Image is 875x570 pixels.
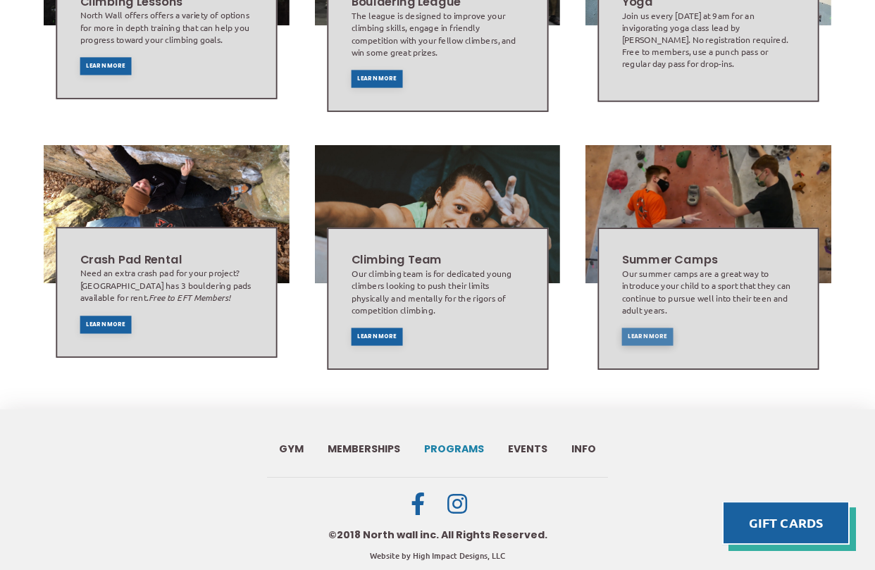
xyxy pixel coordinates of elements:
[44,145,290,283] img: Image
[80,57,132,75] a: Learn More
[80,251,253,267] h2: Crash Pad Rental
[86,322,125,328] span: Learn More
[496,432,559,466] a: Events
[328,444,400,454] span: Memberships
[149,291,230,303] em: Free to EFT Members!
[508,444,547,454] span: Events
[267,432,316,466] a: Gym
[622,268,795,316] div: Our summer camps are a great way to introduce your child to a sport that they can continue to pur...
[351,70,402,87] a: Learn More
[628,334,667,340] span: Learn More
[351,328,402,345] a: Learn More
[622,328,674,345] a: Learn More
[412,432,496,466] a: Programs
[86,63,125,69] span: Learn More
[351,252,523,268] h2: Climbing Team
[351,10,523,58] div: The league is designed to improve your climbing skills, engage in friendly competition with your ...
[585,145,833,283] img: Image
[571,444,596,454] span: Info
[351,268,523,316] div: Our climbing team is for dedicated young climbers looking to push their limits physically and men...
[357,334,397,340] span: Learn More
[357,76,397,82] span: Learn More
[622,9,795,69] div: Join us every [DATE] at 9am for an invigorating yoga class lead by [PERSON_NAME]. No registration...
[622,252,795,268] h2: Summer Camps
[316,432,412,466] a: Memberships
[80,267,253,304] div: Need an extra crash pad for your project? [GEOGRAPHIC_DATA] has 3 bouldering pads available for r...
[80,316,132,333] a: Learn More
[80,9,253,45] div: North Wall offers offers a variety of options for more in depth training that can help you progre...
[315,145,561,283] img: Image
[559,432,608,466] a: Info
[328,528,547,543] div: ©2018 North wall inc. All Rights Reserved.
[370,550,505,562] a: Website by High Impact Designs, LLC
[424,444,484,454] span: Programs
[279,444,304,454] span: Gym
